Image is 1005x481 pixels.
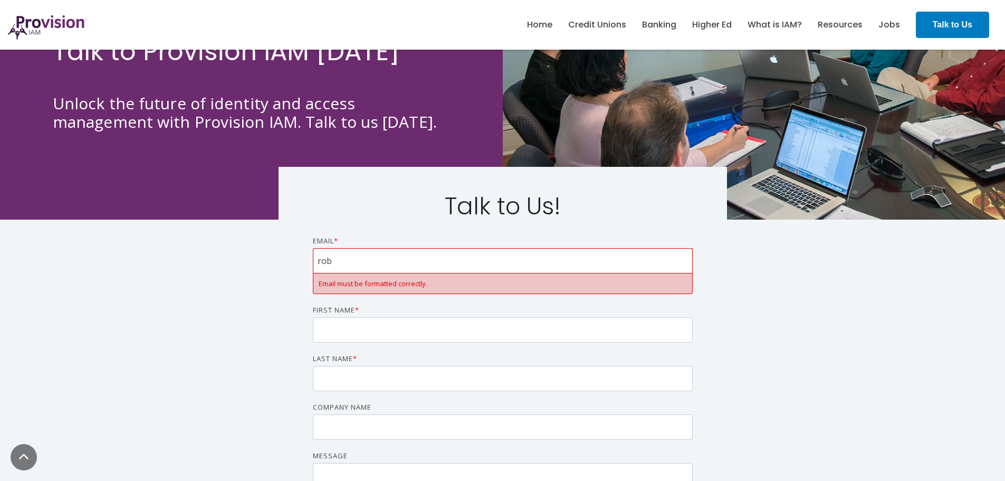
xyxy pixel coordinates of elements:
[53,92,437,133] span: Unlock the future of identity and access management with Provision IAM. Talk to us [DATE].
[519,8,908,42] nav: menu
[916,12,989,38] a: Talk to Us
[642,16,676,34] a: Banking
[878,16,900,34] a: Jobs
[313,273,692,294] label: Email must be formatted correctly.
[53,34,400,69] span: Talk to Provision IAM [DATE]
[8,15,87,40] img: ProvisionIAM-Logo-Purple
[933,20,972,29] strong: Talk to Us
[818,16,863,34] a: Resources
[313,402,371,412] span: Company name
[527,16,552,34] a: Home
[313,236,334,246] span: Email
[748,16,802,34] a: What is IAM?
[313,451,348,460] span: Message
[313,305,355,315] span: First name
[568,16,626,34] a: Credit Unions
[692,16,732,34] a: Higher Ed
[313,354,353,363] span: Last name
[313,193,693,220] h2: Talk to Us!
